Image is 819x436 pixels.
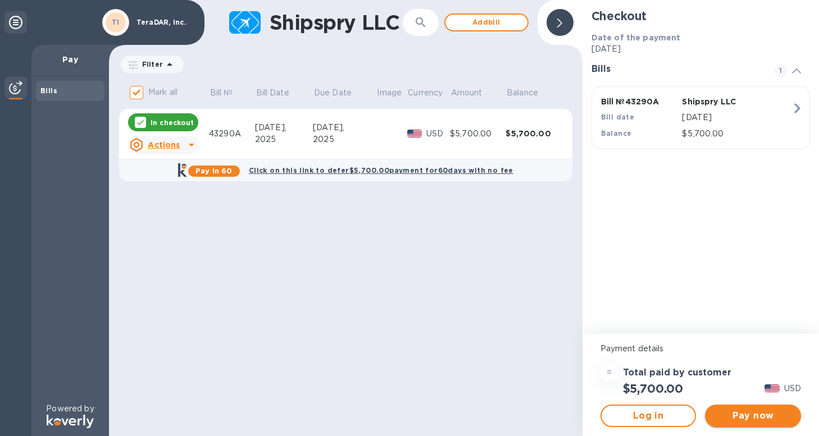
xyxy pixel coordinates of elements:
[209,128,255,140] div: 43290A
[195,167,232,175] b: Pay in 60
[138,59,163,69] p: Filter
[450,128,506,140] div: $5,700.00
[591,64,761,75] h3: Bills
[765,384,780,392] img: USD
[407,130,422,137] img: USD
[506,128,562,139] div: $5,700.00
[47,415,94,428] img: Logo
[210,87,248,99] span: Bill №
[408,87,443,99] p: Currency
[591,86,810,149] button: Bill №43290AShipspry LLCBill date[DATE]Balance$5,700.00
[451,87,497,99] span: Amount
[601,113,635,121] b: Bill date
[591,43,810,55] p: [DATE]
[444,13,529,31] button: Addbill
[682,112,791,123] p: [DATE]
[600,405,697,427] button: Log in
[714,409,792,423] span: Pay now
[148,140,180,149] u: Actions
[774,64,788,77] span: 1
[601,129,632,137] b: Balance
[601,96,678,107] p: Bill № 43290A
[314,87,352,99] p: Due Date
[151,118,194,127] p: In checkout
[210,87,233,99] p: Bill №
[249,166,513,175] b: Click on this link to defer $5,700.00 payment for 60 days with no fee
[40,54,100,65] p: Pay
[313,134,376,145] div: 2025
[591,9,810,23] h2: Checkout
[136,19,193,26] p: TeraDAR, Inc.
[46,403,94,415] p: Powered by
[112,18,120,26] b: TI
[705,405,801,427] button: Pay now
[682,128,791,140] p: $5,700.00
[451,87,483,99] p: Amount
[623,368,731,378] h3: Total paid by customer
[611,409,686,423] span: Log in
[600,364,618,382] div: =
[426,128,450,140] p: USD
[314,87,366,99] span: Due Date
[255,122,313,134] div: [DATE],
[313,122,376,134] div: [DATE],
[600,343,801,355] p: Payment details
[591,33,681,42] b: Date of the payment
[623,382,683,396] h2: $5,700.00
[454,16,518,29] span: Add bill
[507,87,553,99] span: Balance
[270,11,403,34] h1: Shipspry LLC
[784,383,801,394] p: USD
[148,86,178,98] p: Mark all
[256,87,289,99] p: Bill Date
[377,87,402,99] p: Image
[255,134,313,145] div: 2025
[507,87,538,99] p: Balance
[682,96,759,107] p: Shipspry LLC
[256,87,304,99] span: Bill Date
[40,86,57,95] b: Bills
